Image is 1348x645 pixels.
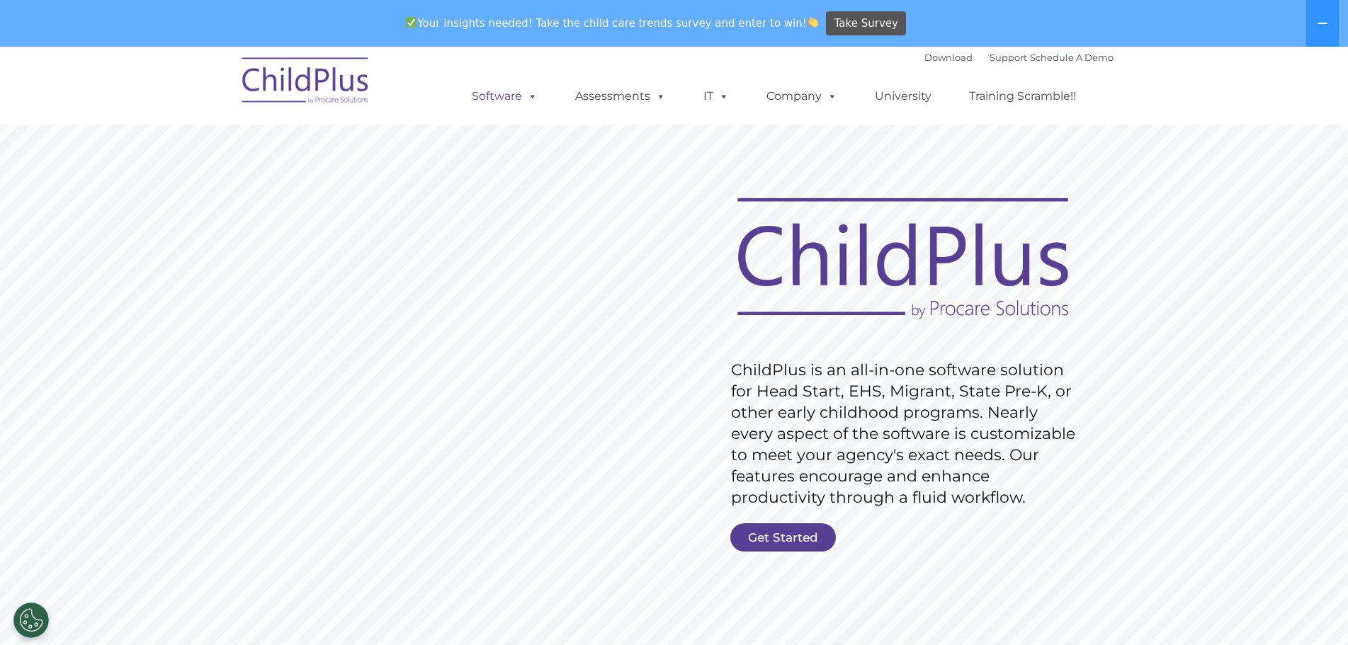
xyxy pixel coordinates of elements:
[458,82,552,110] a: Software
[924,52,973,63] a: Download
[861,82,946,110] a: University
[13,603,49,638] button: Cookies Settings
[955,82,1090,110] a: Training Scramble!!
[730,523,836,552] a: Get Started
[235,47,377,118] img: ChildPlus by Procare Solutions
[990,52,1027,63] a: Support
[1030,52,1114,63] a: Schedule A Demo
[924,52,1114,63] font: |
[400,9,825,37] span: Your insights needed! Take the child care trends survey and enter to win!
[689,82,743,110] a: IT
[406,17,417,28] img: ✅
[834,11,898,36] span: Take Survey
[731,360,1082,508] rs-layer: ChildPlus is an all-in-one software solution for Head Start, EHS, Migrant, State Pre-K, or other ...
[752,82,851,110] a: Company
[808,17,818,28] img: 👏
[561,82,680,110] a: Assessments
[826,11,906,36] a: Take Survey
